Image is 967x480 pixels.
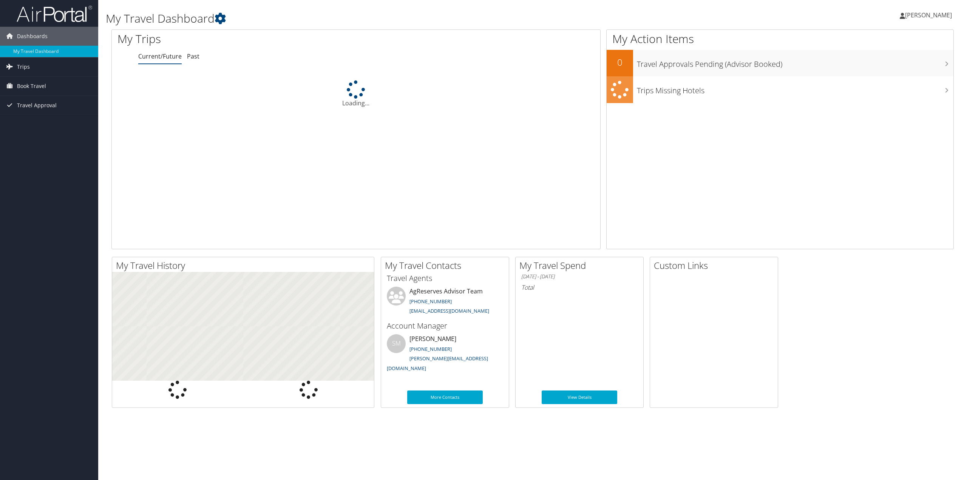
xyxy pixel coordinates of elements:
h3: Trips Missing Hotels [637,82,953,96]
a: 0Travel Approvals Pending (Advisor Booked) [607,50,953,76]
h2: My Travel Contacts [385,259,509,272]
h2: 0 [607,56,633,69]
div: Loading... [112,80,600,108]
a: [PHONE_NUMBER] [409,346,452,352]
span: Trips [17,57,30,76]
li: [PERSON_NAME] [383,334,507,375]
h3: Account Manager [387,321,503,331]
span: Dashboards [17,27,48,46]
a: More Contacts [407,390,483,404]
h2: Custom Links [654,259,778,272]
a: Past [187,52,199,60]
h1: My Action Items [607,31,953,47]
a: View Details [542,390,617,404]
a: [PERSON_NAME] [900,4,959,26]
h6: [DATE] - [DATE] [521,273,638,280]
h2: My Travel History [116,259,374,272]
div: SM [387,334,406,353]
a: Trips Missing Hotels [607,76,953,103]
h3: Travel Agents [387,273,503,284]
a: Current/Future [138,52,182,60]
a: [PERSON_NAME][EMAIL_ADDRESS][DOMAIN_NAME] [387,355,488,372]
span: Travel Approval [17,96,57,115]
img: airportal-logo.png [17,5,92,23]
h1: My Travel Dashboard [106,11,675,26]
a: [EMAIL_ADDRESS][DOMAIN_NAME] [409,307,489,314]
h2: My Travel Spend [519,259,643,272]
h6: Total [521,283,638,292]
h1: My Trips [117,31,391,47]
span: [PERSON_NAME] [905,11,952,19]
a: [PHONE_NUMBER] [409,298,452,305]
h3: Travel Approvals Pending (Advisor Booked) [637,55,953,69]
li: AgReserves Advisor Team [383,287,507,318]
span: Book Travel [17,77,46,96]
